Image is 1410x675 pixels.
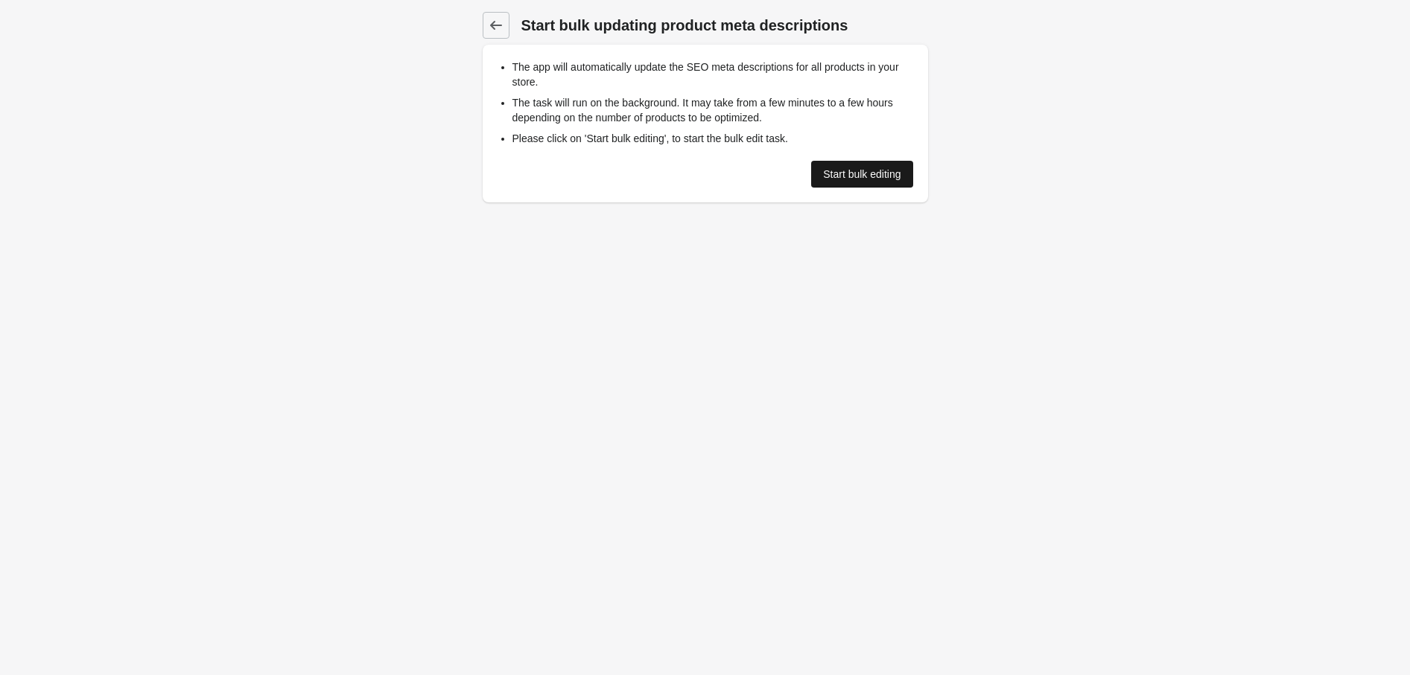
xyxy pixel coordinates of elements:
div: Start bulk editing [823,168,901,180]
a: Start bulk editing [811,161,912,188]
li: The task will run on the background. It may take from a few minutes to a few hours depending on t... [512,95,913,125]
h1: Start bulk updating product meta descriptions [521,15,928,36]
li: Please click on 'Start bulk editing', to start the bulk edit task. [512,131,913,146]
li: The app will automatically update the SEO meta descriptions for all products in your store. [512,60,913,89]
